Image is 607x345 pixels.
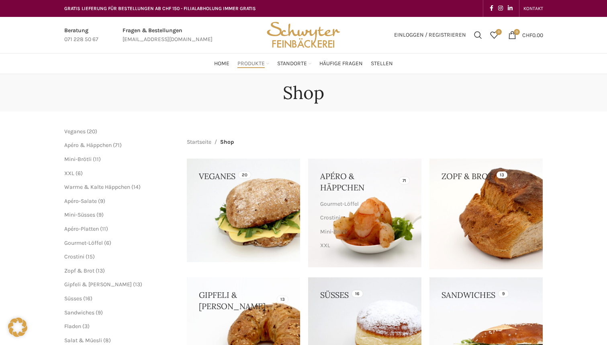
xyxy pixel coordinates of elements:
[64,6,256,11] span: GRATIS LIEFERUNG FÜR BESTELLUNGEN AB CHF 150 - FILIALABHOLUNG IMMER GRATIS
[486,27,502,43] a: 0
[523,6,543,11] span: KONTAKT
[187,138,211,147] a: Startseite
[102,225,106,232] span: 11
[320,252,407,266] a: Warme & Kalte Häppchen
[319,56,363,72] a: Häufige Fragen
[522,31,532,38] span: CHF
[64,337,102,344] a: Salat & Müesli
[264,17,343,53] img: Bäckerei Schwyter
[123,26,213,44] a: Infobox link
[470,27,486,43] a: Suchen
[64,26,98,44] a: Infobox link
[64,295,82,302] a: Süsses
[64,309,94,316] a: Sandwiches
[78,170,81,177] span: 6
[496,29,502,35] span: 0
[84,323,88,330] span: 3
[64,142,112,149] a: Apéro & Häppchen
[64,240,103,246] a: Gourmet-Löffel
[98,309,101,316] span: 9
[64,253,84,260] a: Crostini
[85,295,90,302] span: 16
[64,184,130,190] a: Warme & Kalte Häppchen
[60,56,547,72] div: Main navigation
[64,198,97,205] a: Apéro-Salate
[277,60,307,68] span: Standorte
[277,56,311,72] a: Standorte
[64,225,99,232] a: Apéro-Platten
[319,60,363,68] span: Häufige Fragen
[523,0,543,17] a: KONTAKT
[519,0,547,17] div: Secondary navigation
[133,184,139,190] span: 14
[187,138,234,147] nav: Breadcrumb
[64,170,74,177] a: XXL
[504,27,547,43] a: 0 CHF0.00
[214,60,229,68] span: Home
[371,60,393,68] span: Stellen
[88,253,93,260] span: 15
[487,3,496,14] a: Facebook social link
[135,281,140,288] span: 13
[95,156,99,163] span: 11
[505,3,515,14] a: Linkedin social link
[98,267,103,274] span: 13
[486,27,502,43] div: Meine Wunschliste
[64,323,81,330] a: Fladen
[496,3,505,14] a: Instagram social link
[320,211,407,225] a: Crostini
[371,56,393,72] a: Stellen
[394,32,466,38] span: Einloggen / Registrieren
[64,281,132,288] a: Gipfeli & [PERSON_NAME]
[214,56,229,72] a: Home
[115,142,120,149] span: 71
[283,82,324,103] h1: Shop
[220,138,234,147] span: Shop
[522,31,543,38] bdi: 0.00
[320,197,407,211] a: Gourmet-Löffel
[89,128,95,135] span: 20
[64,267,94,274] a: Zopf & Brot
[64,211,95,218] a: Mini-Süsses
[320,239,407,252] a: XXL
[106,240,109,246] span: 6
[100,198,103,205] span: 9
[237,60,265,68] span: Produkte
[237,56,269,72] a: Produkte
[64,156,92,163] a: Mini-Brötli
[64,128,86,135] a: Veganes
[320,225,407,239] a: Mini-Brötli
[98,211,102,218] span: 9
[390,27,470,43] a: Einloggen / Registrieren
[264,31,343,38] a: Site logo
[105,337,109,344] span: 8
[514,29,520,35] span: 0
